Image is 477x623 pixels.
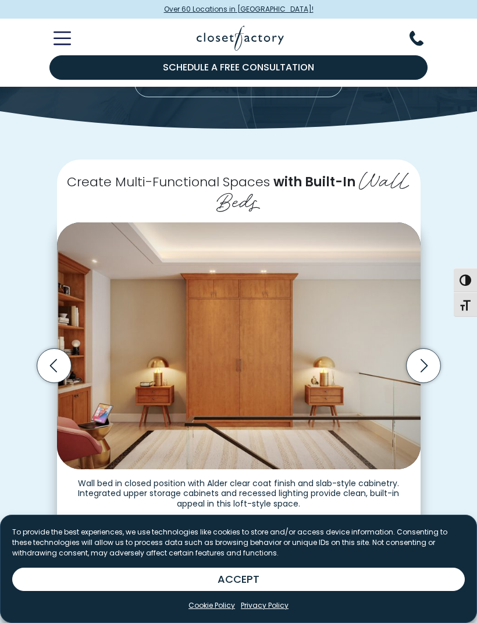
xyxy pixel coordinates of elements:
[57,469,421,509] figcaption: Wall bed in closed position with Alder clear coat finish and slab-style cabinetry. Integrated upp...
[197,26,284,51] img: Closet Factory Logo
[216,162,410,215] span: Wall Beds
[33,345,75,387] button: Previous slide
[57,222,421,469] img: Custom wall bed in upstairs loft area
[454,268,477,292] button: Toggle High Contrast
[49,55,428,80] a: Schedule a Free Consultation
[241,600,289,611] a: Privacy Policy
[12,568,465,591] button: ACCEPT
[188,600,235,611] a: Cookie Policy
[273,173,355,191] span: with Built-In
[454,292,477,317] button: Toggle Font size
[12,527,465,558] p: To provide the best experiences, we use technologies like cookies to store and/or access device i...
[403,345,444,387] button: Next slide
[40,31,71,45] button: Toggle Mobile Menu
[410,31,437,46] button: Phone Number
[67,173,270,191] span: Create Multi-Functional Spaces
[164,4,314,15] span: Over 60 Locations in [GEOGRAPHIC_DATA]!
